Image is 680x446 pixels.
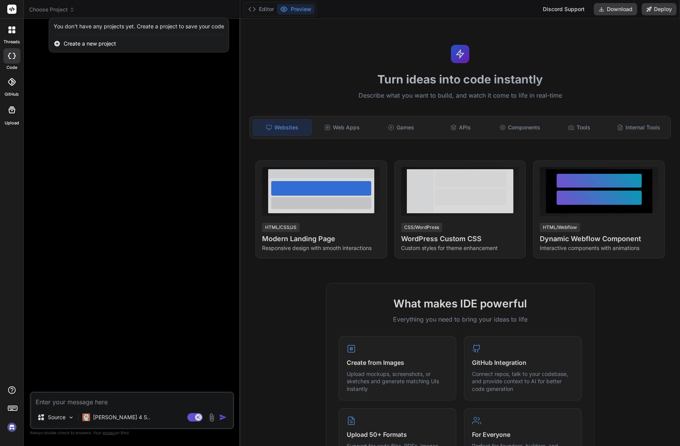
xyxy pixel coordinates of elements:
div: You don't have any projects yet. Create a project to save your code [54,23,224,30]
label: GitHub [5,91,19,98]
img: signin [5,421,18,434]
label: code [7,64,17,71]
span: Create a new project [64,40,116,47]
label: threads [3,39,20,45]
label: Upload [5,120,19,126]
